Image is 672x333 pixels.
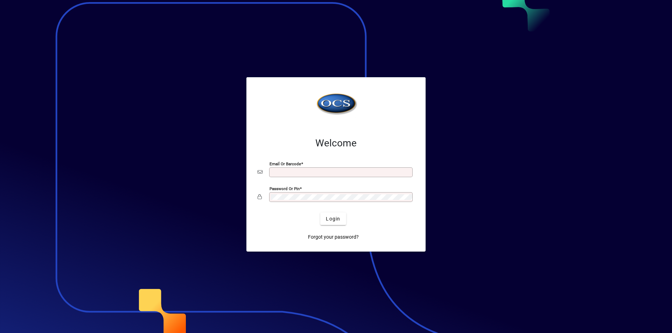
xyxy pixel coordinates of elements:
[320,212,346,225] button: Login
[269,186,300,191] mat-label: Password or Pin
[305,231,362,243] a: Forgot your password?
[269,161,301,166] mat-label: Email or Barcode
[326,215,340,223] span: Login
[258,137,414,149] h2: Welcome
[308,233,359,241] span: Forgot your password?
